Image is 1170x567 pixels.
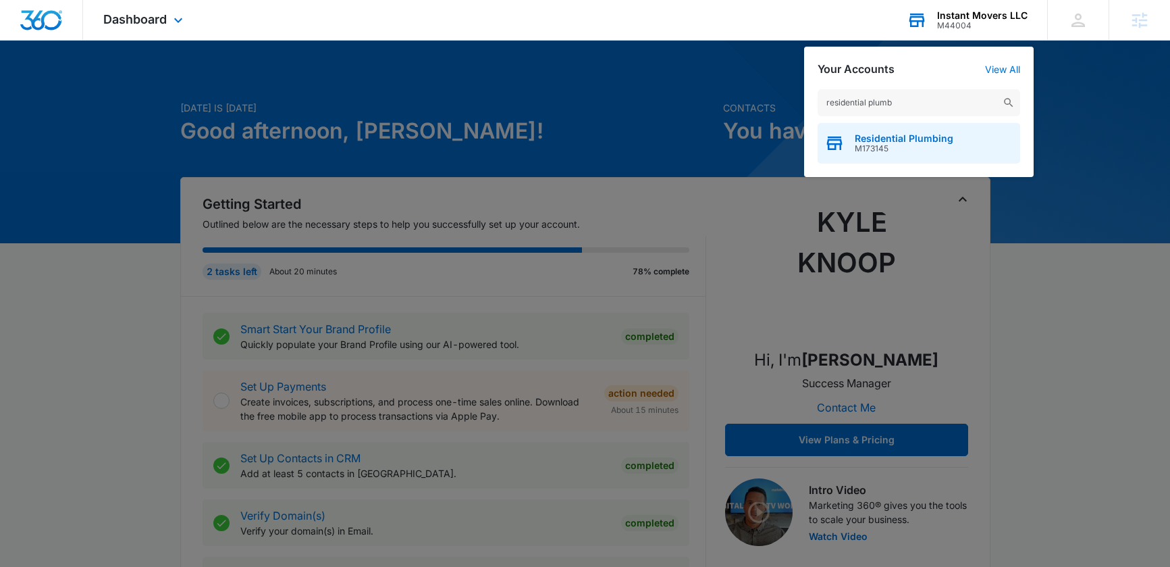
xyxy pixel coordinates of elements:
[855,144,953,153] span: M173145
[937,10,1028,21] div: account name
[985,64,1020,75] a: View All
[818,123,1020,164] button: Residential PlumbingM173145
[818,63,895,76] h2: Your Accounts
[855,133,953,144] span: Residential Plumbing
[818,89,1020,116] input: Search Accounts
[937,21,1028,30] div: account id
[103,12,167,26] span: Dashboard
